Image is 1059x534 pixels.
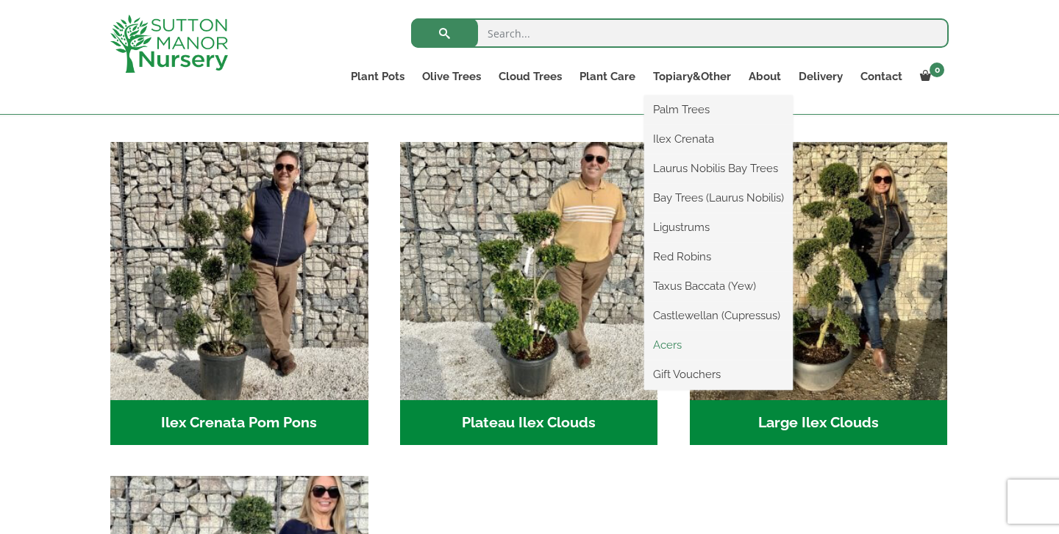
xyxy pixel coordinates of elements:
[644,305,793,327] a: Castlewellan (Cupressus)
[644,157,793,179] a: Laurus Nobilis Bay Trees
[644,216,793,238] a: Ligustrums
[110,142,368,445] a: Visit product category Ilex Crenata Pom Pons
[644,66,740,87] a: Topiary&Other
[790,66,852,87] a: Delivery
[110,15,228,73] img: logo
[644,334,793,356] a: Acers
[644,187,793,209] a: Bay Trees (Laurus Nobilis)
[930,63,944,77] span: 0
[911,66,949,87] a: 0
[644,246,793,268] a: Red Robins
[490,66,571,87] a: Cloud Trees
[690,142,948,445] a: Visit product category Large Ilex Clouds
[740,66,790,87] a: About
[690,400,948,446] h2: Large Ilex Clouds
[400,400,658,446] h2: Plateau Ilex Clouds
[400,142,658,400] img: Plateau Ilex Clouds
[852,66,911,87] a: Contact
[342,66,413,87] a: Plant Pots
[690,142,948,400] img: Large Ilex Clouds
[110,142,368,400] img: Ilex Crenata Pom Pons
[644,275,793,297] a: Taxus Baccata (Yew)
[110,400,368,446] h2: Ilex Crenata Pom Pons
[644,363,793,385] a: Gift Vouchers
[400,142,658,445] a: Visit product category Plateau Ilex Clouds
[644,99,793,121] a: Palm Trees
[571,66,644,87] a: Plant Care
[411,18,949,48] input: Search...
[413,66,490,87] a: Olive Trees
[644,128,793,150] a: Ilex Crenata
